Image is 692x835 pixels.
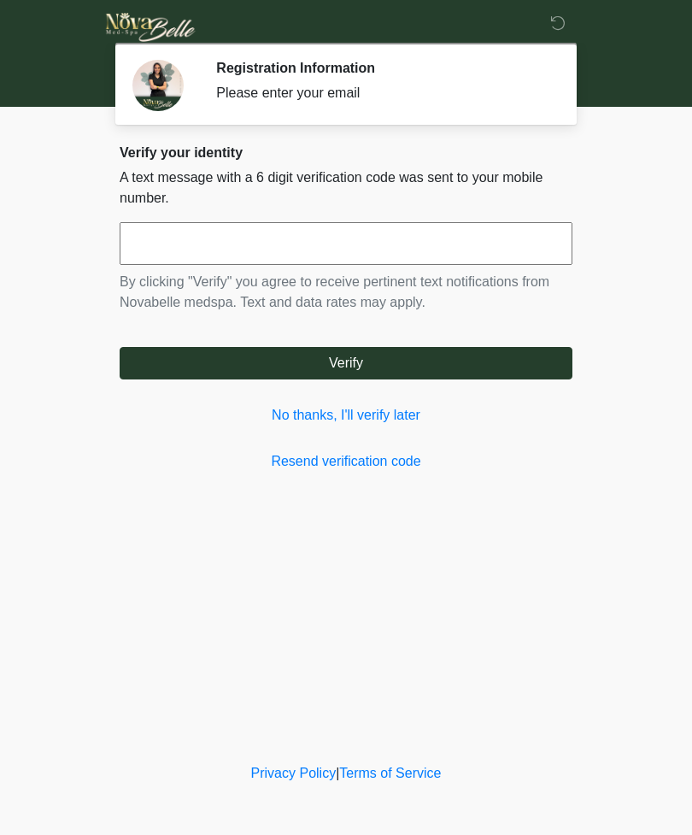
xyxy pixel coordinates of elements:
h2: Registration Information [216,60,547,76]
div: Please enter your email [216,83,547,103]
a: Terms of Service [339,766,441,780]
img: Novabelle medspa Logo [103,13,199,42]
p: By clicking "Verify" you agree to receive pertinent text notifications from Novabelle medspa. Tex... [120,272,572,313]
a: Privacy Policy [251,766,337,780]
p: A text message with a 6 digit verification code was sent to your mobile number. [120,168,572,209]
img: Agent Avatar [132,60,184,111]
a: Resend verification code [120,451,572,472]
a: | [336,766,339,780]
a: No thanks, I'll verify later [120,405,572,426]
h2: Verify your identity [120,144,572,161]
button: Verify [120,347,572,379]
